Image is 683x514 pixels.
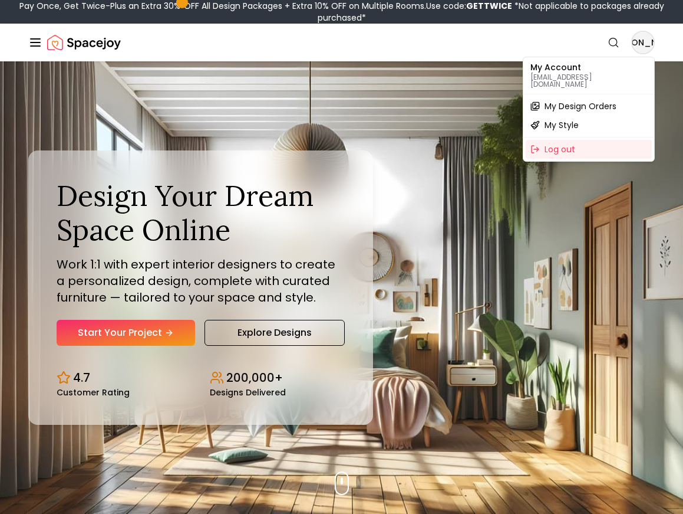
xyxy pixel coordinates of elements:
[526,140,652,159] div: Log out
[526,97,652,116] a: My Design Orders
[545,100,616,112] span: My Design Orders
[545,119,579,131] span: My Style
[530,74,647,88] p: [EMAIL_ADDRESS][DOMAIN_NAME]
[530,63,647,71] p: My Account
[526,116,652,135] a: My Style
